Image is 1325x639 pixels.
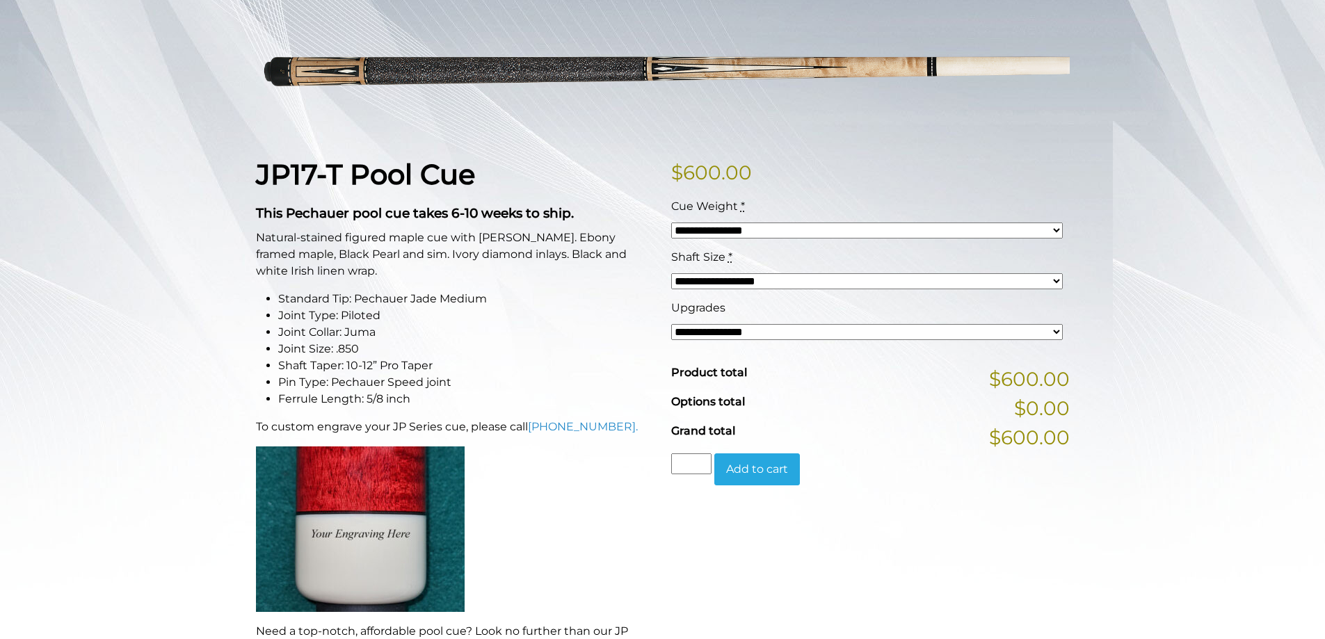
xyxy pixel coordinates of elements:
[256,229,655,280] p: Natural-stained figured maple cue with [PERSON_NAME]. Ebony framed maple, Black Pearl and sim. Iv...
[256,205,574,221] strong: This Pechauer pool cue takes 6-10 weeks to ship.
[989,423,1070,452] span: $600.00
[1014,394,1070,423] span: $0.00
[256,1,1070,136] img: jp17-T.png
[728,250,732,264] abbr: required
[256,419,655,435] p: To custom engrave your JP Series cue, please call
[671,301,725,314] span: Upgrades
[671,200,738,213] span: Cue Weight
[714,453,800,485] button: Add to cart
[671,395,745,408] span: Options total
[528,420,638,433] a: [PHONE_NUMBER].
[671,424,735,437] span: Grand total
[256,157,475,191] strong: JP17-T Pool Cue
[278,357,655,374] li: Shaft Taper: 10-12” Pro Taper
[671,161,752,184] bdi: 600.00
[278,374,655,391] li: Pin Type: Pechauer Speed joint
[671,161,683,184] span: $
[671,453,712,474] input: Product quantity
[278,391,655,407] li: Ferrule Length: 5/8 inch
[278,341,655,357] li: Joint Size: .850
[278,307,655,324] li: Joint Type: Piloted
[671,366,747,379] span: Product total
[741,200,745,213] abbr: required
[989,364,1070,394] span: $600.00
[256,446,465,612] img: An image of a cue butt with the words "YOUR ENGRAVING HERE".
[278,291,655,307] li: Standard Tip: Pechauer Jade Medium
[671,250,725,264] span: Shaft Size
[278,324,655,341] li: Joint Collar: Juma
